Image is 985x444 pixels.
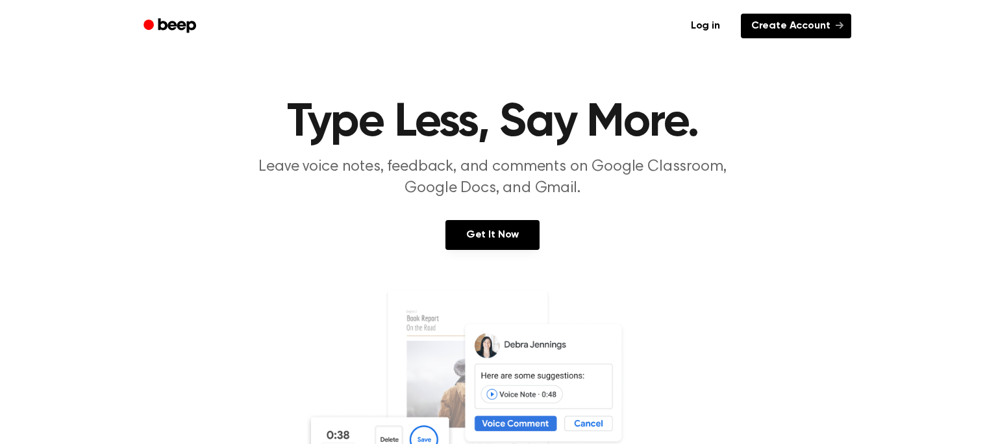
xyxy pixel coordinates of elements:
[134,14,208,39] a: Beep
[445,220,540,250] a: Get It Now
[160,99,825,146] h1: Type Less, Say More.
[741,14,851,38] a: Create Account
[678,11,733,41] a: Log in
[243,156,742,199] p: Leave voice notes, feedback, and comments on Google Classroom, Google Docs, and Gmail.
